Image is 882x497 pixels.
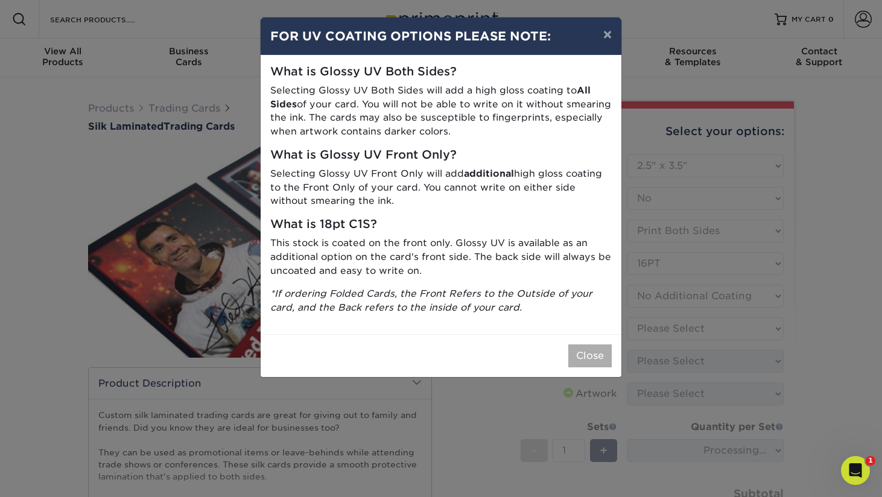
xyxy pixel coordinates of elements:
[841,456,870,485] iframe: Intercom live chat
[270,84,612,139] p: Selecting Glossy UV Both Sides will add a high gloss coating to of your card. You will not be abl...
[270,167,612,208] p: Selecting Glossy UV Front Only will add high gloss coating to the Front Only of your card. You ca...
[464,168,514,179] strong: additional
[594,17,621,51] button: ×
[270,84,591,110] strong: All Sides
[270,218,612,232] h5: What is 18pt C1S?
[270,148,612,162] h5: What is Glossy UV Front Only?
[270,65,612,79] h5: What is Glossy UV Both Sides?
[270,236,612,277] p: This stock is coated on the front only. Glossy UV is available as an additional option on the car...
[270,27,612,45] h4: FOR UV COATING OPTIONS PLEASE NOTE:
[270,288,592,313] i: *If ordering Folded Cards, the Front Refers to the Outside of your card, and the Back refers to t...
[568,344,612,367] button: Close
[866,456,875,466] span: 1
